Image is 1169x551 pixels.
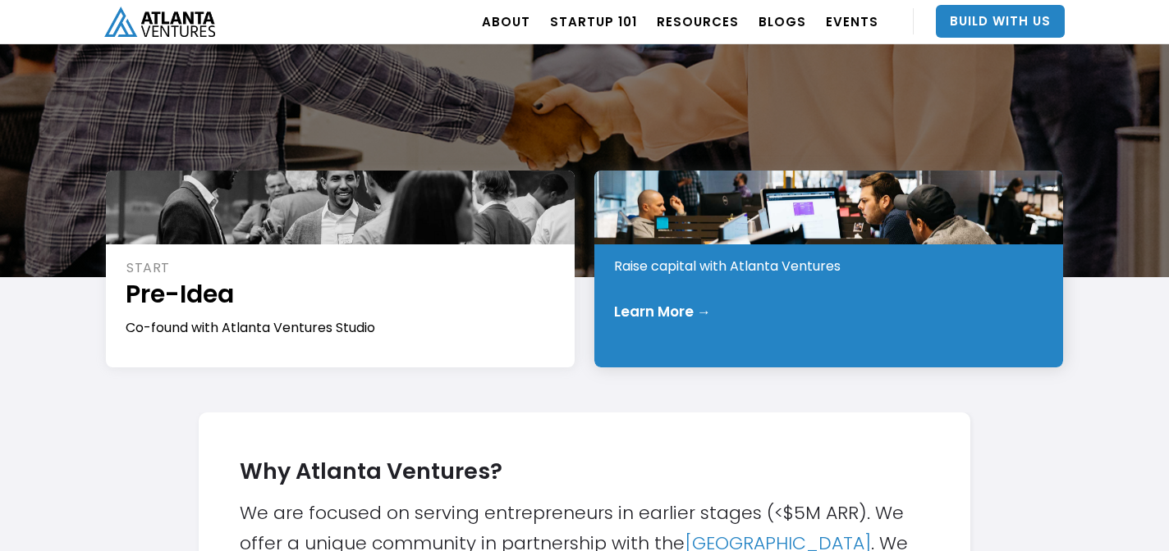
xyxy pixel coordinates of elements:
div: Learn More → [614,303,711,320]
a: INVESTEarly StageRaise capital with Atlanta VenturesLearn More → [594,171,1063,367]
div: START [126,259,557,277]
h1: Pre-Idea [126,277,557,311]
a: Build With Us [936,5,1065,38]
a: STARTPre-IdeaCo-found with Atlanta Ventures Studio [106,171,575,367]
h1: Build with Atlanta Ventures [300,2,869,52]
div: Co-found with Atlanta Ventures Studio [126,319,557,337]
strong: Why Atlanta Ventures? [240,456,502,486]
h1: Early Stage [614,216,1045,249]
div: Raise capital with Atlanta Ventures [614,257,1045,275]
